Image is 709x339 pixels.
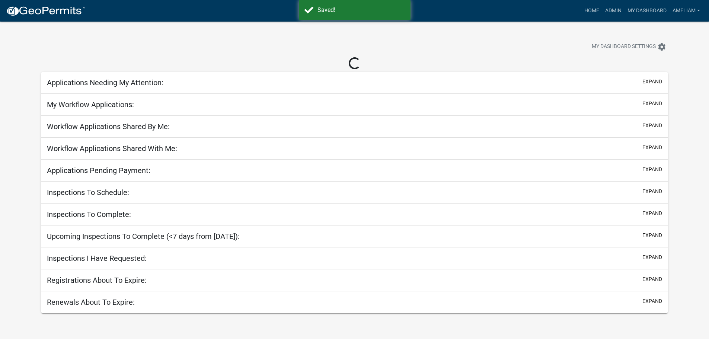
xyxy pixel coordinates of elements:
button: expand [642,166,662,173]
h5: Registrations About To Expire: [47,276,147,285]
button: expand [642,275,662,283]
button: expand [642,231,662,239]
span: My Dashboard Settings [592,42,656,51]
button: expand [642,253,662,261]
button: expand [642,210,662,217]
h5: My Workflow Applications: [47,100,134,109]
button: expand [642,122,662,129]
a: Admin [602,4,625,18]
div: Saved! [317,6,405,15]
h5: Workflow Applications Shared By Me: [47,122,170,131]
h5: Renewals About To Expire: [47,298,135,307]
button: expand [642,144,662,151]
h5: Inspections To Complete: [47,210,131,219]
button: My Dashboard Settingssettings [586,39,672,54]
button: expand [642,78,662,86]
a: Home [581,4,602,18]
a: AmeliaM [670,4,703,18]
a: My Dashboard [625,4,670,18]
h5: Inspections I Have Requested: [47,254,147,263]
h5: Applications Needing My Attention: [47,78,163,87]
h5: Inspections To Schedule: [47,188,129,197]
button: expand [642,100,662,108]
i: settings [657,42,666,51]
h5: Workflow Applications Shared With Me: [47,144,177,153]
h5: Applications Pending Payment: [47,166,150,175]
button: expand [642,297,662,305]
h5: Upcoming Inspections To Complete (<7 days from [DATE]): [47,232,240,241]
button: expand [642,188,662,195]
